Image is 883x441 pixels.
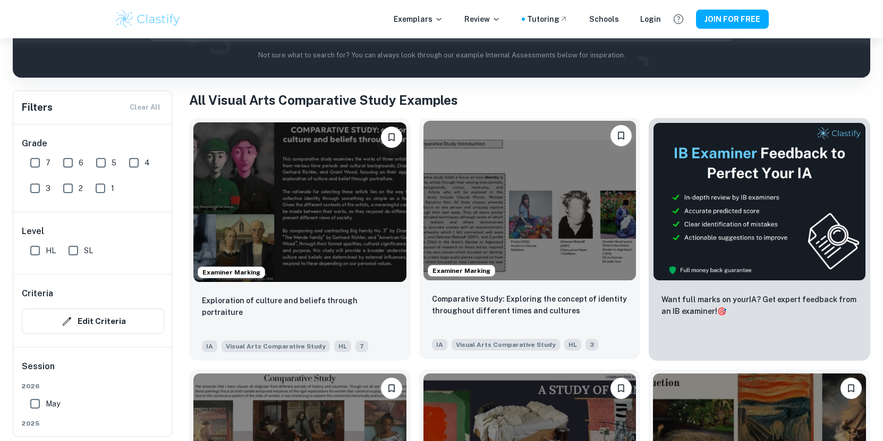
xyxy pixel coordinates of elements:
[22,309,164,334] button: Edit Criteria
[432,293,628,317] p: Comparative Study: Exploring the concept of identity throughout different times and cultures
[22,381,164,391] span: 2026
[112,157,116,169] span: 5
[46,398,60,410] span: May
[22,100,53,115] h6: Filters
[193,122,406,282] img: Visual Arts Comparative Study IA example thumbnail: Exploration of culture and beliefs throu
[640,13,661,25] a: Login
[840,378,862,399] button: Please log in to bookmark exemplars
[661,294,857,317] p: Want full marks on your IA ? Get expert feedback from an IB examiner!
[46,157,50,169] span: 7
[145,157,150,169] span: 4
[202,340,217,352] span: IA
[79,182,83,194] span: 2
[452,339,560,351] span: Visual Arts Comparative Study
[419,118,641,361] a: Examiner MarkingPlease log in to bookmark exemplarsComparative Study: Exploring the concept of id...
[22,419,164,428] span: 2025
[198,268,265,277] span: Examiner Marking
[189,118,411,361] a: Examiner MarkingPlease log in to bookmark exemplarsExploration of culture and beliefs through por...
[717,307,726,315] span: 🎯
[355,340,368,352] span: 7
[394,13,443,25] p: Exemplars
[653,122,866,281] img: Thumbnail
[564,339,581,351] span: HL
[334,340,351,352] span: HL
[381,127,402,148] button: Please log in to bookmark exemplars
[610,378,632,399] button: Please log in to bookmark exemplars
[111,182,114,194] span: 1
[79,157,83,169] span: 6
[22,287,53,300] h6: Criteria
[589,13,619,25] a: Schools
[585,339,598,351] span: 3
[381,378,402,399] button: Please log in to bookmark exemplars
[22,225,164,238] h6: Level
[22,360,164,381] h6: Session
[669,10,687,28] button: Help and Feedback
[46,182,50,194] span: 3
[428,266,495,276] span: Examiner Marking
[696,10,769,29] button: JOIN FOR FREE
[189,90,870,110] h1: All Visual Arts Comparative Study Examples
[202,295,398,318] p: Exploration of culture and beliefs through portraiture
[464,13,500,25] p: Review
[432,339,447,351] span: IA
[222,340,330,352] span: Visual Arts Comparative Study
[46,245,56,256] span: HL
[423,121,636,280] img: Visual Arts Comparative Study IA example thumbnail: Comparative Study: Exploring the concept
[114,9,182,30] img: Clastify logo
[610,125,632,146] button: Please log in to bookmark exemplars
[21,50,862,61] p: Not sure what to search for? You can always look through our example Internal Assessments below f...
[649,118,870,361] a: ThumbnailWant full marks on yourIA? Get expert feedback from an IB examiner!
[84,245,93,256] span: SL
[527,13,568,25] a: Tutoring
[22,137,164,150] h6: Grade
